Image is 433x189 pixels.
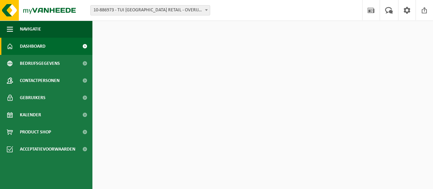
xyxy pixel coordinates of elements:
span: Product Shop [20,123,51,141]
span: Acceptatievoorwaarden [20,141,75,158]
span: Kalender [20,106,41,123]
span: Gebruikers [20,89,46,106]
span: Dashboard [20,38,46,55]
span: Contactpersonen [20,72,60,89]
span: Bedrijfsgegevens [20,55,60,72]
span: Navigatie [20,21,41,38]
span: 10-886973 - TUI BELGIUM RETAIL - OVERIJSE - OVERIJSE [91,5,210,15]
span: 10-886973 - TUI BELGIUM RETAIL - OVERIJSE - OVERIJSE [90,5,210,15]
